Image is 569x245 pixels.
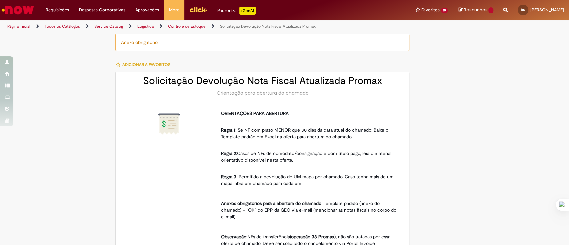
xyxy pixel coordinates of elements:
img: Solicitação Devolução Nota Fiscal Atualizada Promax [158,113,180,135]
strong: Regra 2: [221,150,237,156]
a: Solicitação Devolução Nota Fiscal Atualizada Promax [220,24,316,29]
h2: Solicitação Devolução Nota Fiscal Atualizada Promax [122,75,402,86]
a: Todos os Catálogos [45,24,80,29]
span: More [169,7,179,13]
a: Logistica [137,24,154,29]
a: Service Catalog [94,24,123,29]
span: Rascunhos [463,7,487,13]
strong: ORIENTAÇÕES PARA ABERTURA [221,110,288,116]
a: Rascunhos [458,7,493,13]
div: Orientação para abertura do chamado [122,90,402,96]
strong: (operação 33 Promax) [290,234,335,240]
strong: Anexos obrigatórios para a abertura do chamado [221,200,321,206]
a: Página inicial [7,24,30,29]
p: : Se NF com prazo MENOR que 30 dias da data atual do chamado: Baixe o Template padrão em Excel na... [221,120,397,140]
span: Despesas Corporativas [79,7,125,13]
img: ServiceNow [1,3,35,17]
strong: Regra 1 [221,127,235,133]
span: Adicionar a Favoritos [122,62,170,67]
strong: Regra 3 [221,174,236,180]
span: Favoritos [421,7,440,13]
span: Requisições [46,7,69,13]
img: click_logo_yellow_360x200.png [189,5,207,15]
span: RS [521,8,525,12]
span: : Permitido a devolução de UM mapa por chamado. Caso tenha mais de um mapa, abra um chamado para ... [221,174,395,186]
span: [PERSON_NAME] [530,7,564,13]
strong: Observação: [221,234,247,240]
div: Padroniza [217,7,256,15]
span: Aprovações [135,7,159,13]
button: Adicionar a Favoritos [115,58,174,72]
ul: Trilhas de página [5,20,374,33]
div: Anexo obrigatório. [115,34,409,51]
p: Casos de NFs de comodato/consignação e com título pago, leia o material orientativo disponível ne... [221,143,397,163]
p: : Template padrão (anexo do chamado) + “OK” do EPP da GEO via e-mail (mencionar as notas fiscais ... [221,200,397,220]
p: +GenAi [239,7,256,15]
a: Controle de Estoque [168,24,206,29]
span: 10 [441,8,448,13]
span: 1 [488,7,493,13]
